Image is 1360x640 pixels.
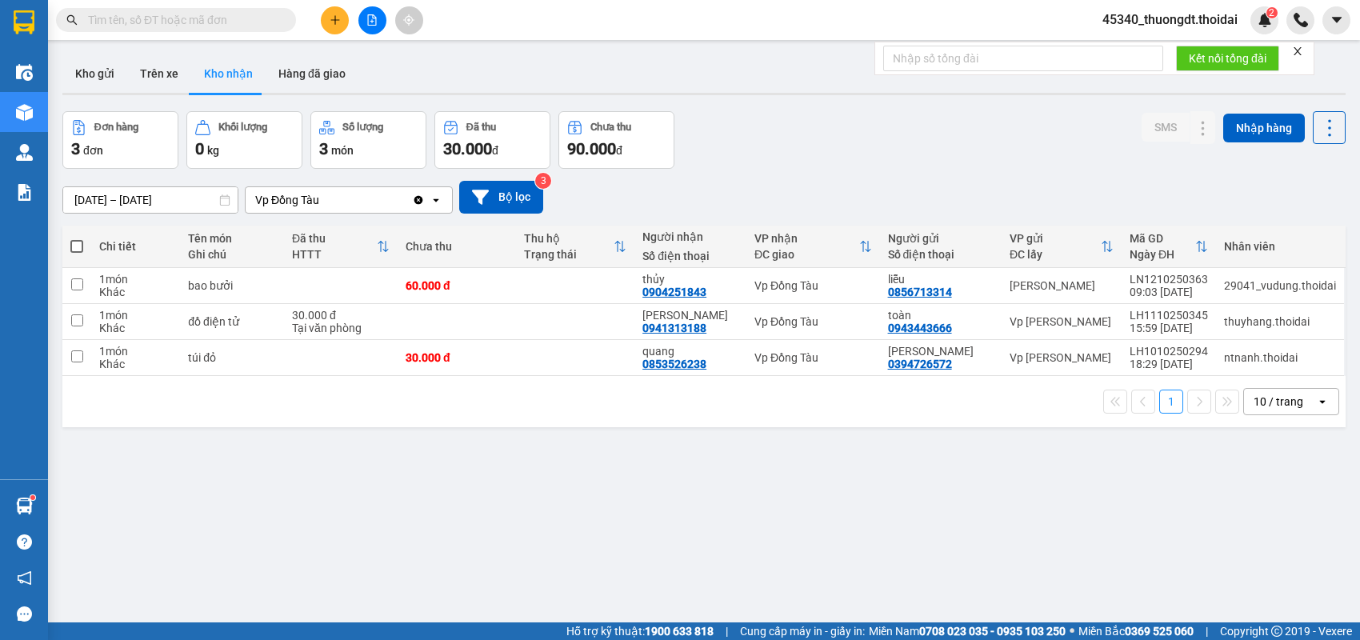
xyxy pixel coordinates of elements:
div: LH1110250345 [1130,309,1208,322]
input: Tìm tên, số ĐT hoặc mã đơn [88,11,277,29]
strong: 0369 525 060 [1125,625,1194,638]
sup: 2 [1266,7,1278,18]
div: Thu hộ [524,232,614,245]
div: minh anh [642,309,738,322]
img: warehouse-icon [16,144,33,161]
div: ntnanh.thoidai [1224,351,1336,364]
button: Chưa thu90.000đ [558,111,674,169]
div: Nhân viên [1224,240,1336,253]
div: Ghi chú [188,248,276,261]
span: Cung cấp máy in - giấy in: [740,622,865,640]
div: quang [642,345,738,358]
div: 30.000 đ [406,351,508,364]
div: 10 / trang [1254,394,1303,410]
div: Khối lượng [218,122,267,133]
div: Mã GD [1130,232,1195,245]
span: question-circle [17,534,32,550]
span: search [66,14,78,26]
button: Đơn hàng3đơn [62,111,178,169]
svg: open [430,194,442,206]
span: notification [17,570,32,586]
img: warehouse-icon [16,64,33,81]
button: Số lượng3món [310,111,426,169]
span: 90.000 [567,139,616,158]
div: 0904251843 [642,286,706,298]
div: 0941313188 [642,322,706,334]
input: Select a date range. [63,187,238,213]
img: warehouse-icon [16,104,33,121]
div: Vp Đồng Tàu [754,351,871,364]
div: Số điện thoại [888,248,994,261]
button: SMS [1142,113,1190,142]
button: Nhập hàng [1223,114,1305,142]
button: file-add [358,6,386,34]
span: 3 [71,139,80,158]
span: kg [207,144,219,157]
div: túi đỏ [188,351,276,364]
svg: Clear value [412,194,425,206]
th: Toggle SortBy [284,226,398,268]
div: 60.000 đ [406,279,508,292]
th: Toggle SortBy [1002,226,1122,268]
div: Số lượng [342,122,383,133]
button: Khối lượng0kg [186,111,302,169]
div: Chi tiết [99,240,172,253]
button: Hàng đã giao [266,54,358,93]
div: 30.000 đ [292,309,390,322]
div: VP gửi [1010,232,1101,245]
div: 1 món [99,309,172,322]
div: Vp Đồng Tàu [754,315,871,328]
button: Đã thu30.000đ [434,111,550,169]
div: Người nhận [642,230,738,243]
span: ⚪️ [1070,628,1074,634]
span: plus [330,14,341,26]
div: 18:29 [DATE] [1130,358,1208,370]
button: 1 [1159,390,1183,414]
div: VP nhận [754,232,858,245]
div: Đã thu [292,232,377,245]
div: Vp [PERSON_NAME] [1010,315,1114,328]
div: đồ điện tử [188,315,276,328]
div: Người gửi [888,232,994,245]
div: Vp Đồng Tàu [255,192,319,208]
div: Tại văn phòng [292,322,390,334]
div: Chưa thu [590,122,631,133]
div: 29041_vudung.thoidai [1224,279,1336,292]
button: plus [321,6,349,34]
span: 45340_thuongdt.thoidai [1090,10,1250,30]
div: Vp Đồng Tàu [754,279,871,292]
button: Kho gửi [62,54,127,93]
div: Khác [99,358,172,370]
div: lê lưu [888,345,994,358]
div: Ngày ĐH [1130,248,1195,261]
div: ĐC giao [754,248,858,261]
div: Khác [99,322,172,334]
div: liễu [888,273,994,286]
button: Trên xe [127,54,191,93]
span: | [726,622,728,640]
span: close [1292,46,1303,57]
span: 3 [319,139,328,158]
span: aim [403,14,414,26]
div: thuyhang.thoidai [1224,315,1336,328]
svg: open [1316,395,1329,408]
img: warehouse-icon [16,498,33,514]
div: 09:03 [DATE] [1130,286,1208,298]
div: 1 món [99,273,172,286]
div: Số điện thoại [642,250,738,262]
div: LH1010250294 [1130,345,1208,358]
button: Kho nhận [191,54,266,93]
div: Đã thu [466,122,496,133]
span: 2 [1269,7,1274,18]
span: 0 [195,139,204,158]
div: Đơn hàng [94,122,138,133]
span: Kết nối tổng đài [1189,50,1266,67]
button: Kết nối tổng đài [1176,46,1279,71]
div: HTTT [292,248,377,261]
input: Nhập số tổng đài [883,46,1163,71]
div: Trạng thái [524,248,614,261]
div: ĐC lấy [1010,248,1101,261]
div: 0394726572 [888,358,952,370]
span: file-add [366,14,378,26]
div: Vp [PERSON_NAME] [1010,351,1114,364]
